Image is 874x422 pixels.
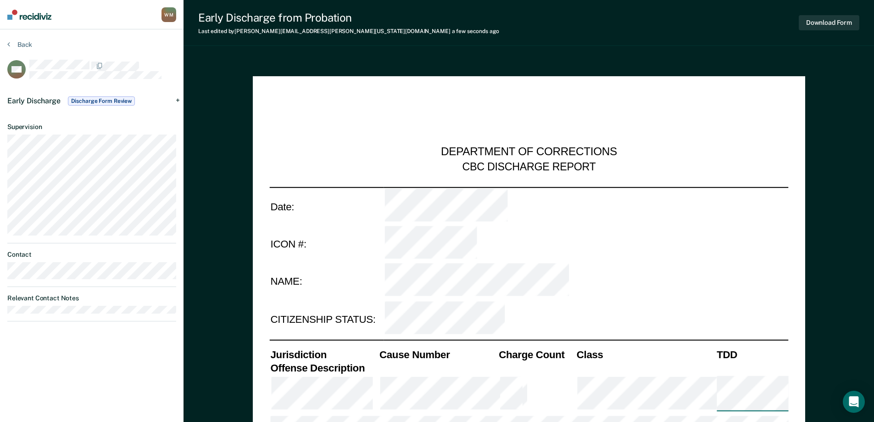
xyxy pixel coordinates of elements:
[7,96,61,105] span: Early Discharge
[7,251,176,259] dt: Contact
[7,123,176,131] dt: Supervision
[269,263,384,300] td: NAME:
[198,28,499,34] div: Last edited by [PERSON_NAME][EMAIL_ADDRESS][PERSON_NAME][US_STATE][DOMAIN_NAME]
[68,96,135,106] span: Discharge Form Review
[462,160,596,174] div: CBC DISCHARGE REPORT
[7,294,176,302] dt: Relevant Contact Notes
[716,348,788,361] th: TDD
[441,145,617,160] div: DEPARTMENT OF CORRECTIONS
[269,187,384,225] td: Date:
[498,348,576,361] th: Charge Count
[7,40,32,49] button: Back
[843,391,865,413] div: Open Intercom Messenger
[7,10,51,20] img: Recidiviz
[161,7,176,22] button: WM
[452,28,499,34] span: a few seconds ago
[269,300,384,338] td: CITIZENSHIP STATUS:
[269,361,379,375] th: Offense Description
[161,7,176,22] div: W M
[269,348,379,361] th: Jurisdiction
[378,348,497,361] th: Cause Number
[269,225,384,263] td: ICON #:
[198,11,499,24] div: Early Discharge from Probation
[575,348,715,361] th: Class
[799,15,859,30] button: Download Form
